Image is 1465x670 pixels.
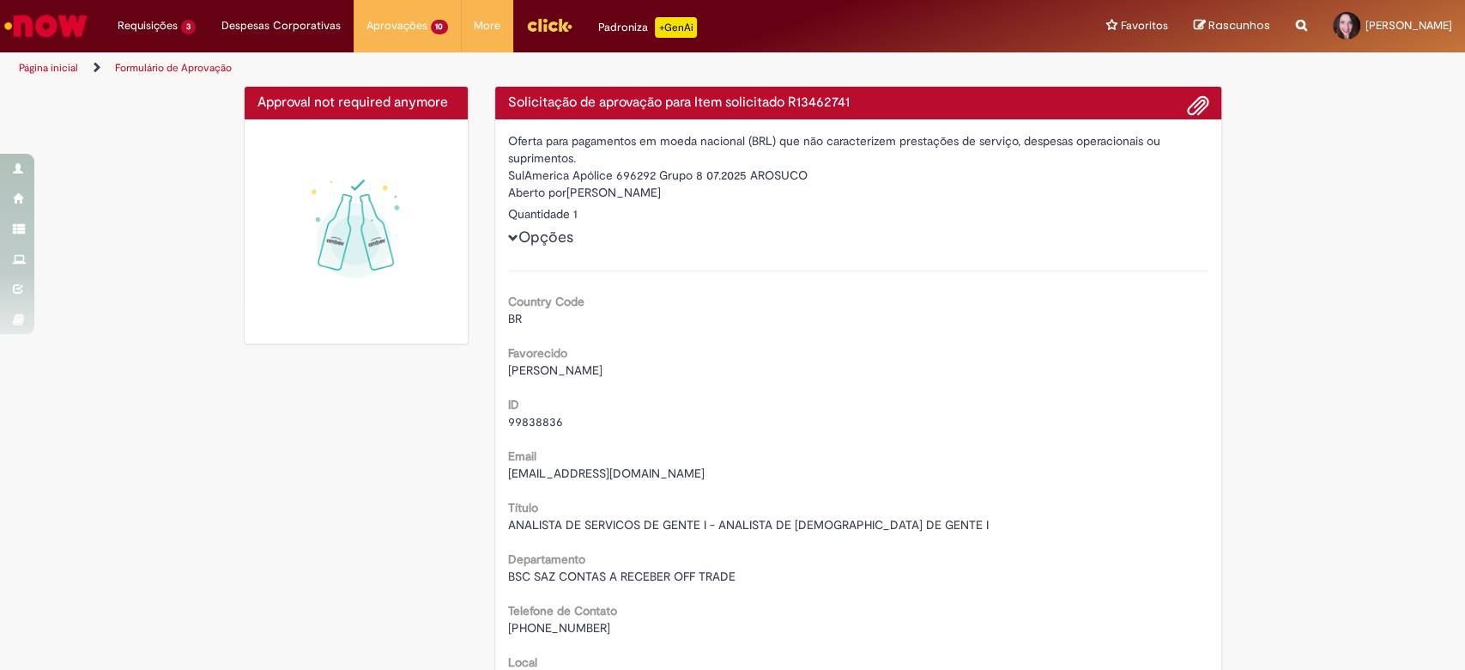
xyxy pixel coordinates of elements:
b: ID [508,397,519,412]
span: Aprovações [366,17,427,34]
a: Página inicial [19,61,78,75]
b: Telefone de Contato [508,603,617,618]
span: BR [508,311,522,326]
div: Padroniza [598,17,697,38]
img: sucesso_1.gif [257,132,456,331]
p: +GenAi [655,17,697,38]
span: [PHONE_NUMBER] [508,620,610,636]
span: ANALISTA DE SERVICOS DE GENTE I - ANALISTA DE [DEMOGRAPHIC_DATA] DE GENTE I [508,517,989,533]
span: Requisições [118,17,178,34]
span: More [474,17,500,34]
h4: Solicitação de aprovação para Item solicitado R13462741 [508,95,1208,111]
b: Email [508,448,536,464]
div: SulAmerica Apólice 696292 Grupo 8 07.2025 AROSUCO [508,167,1208,184]
a: Formulário de Aprovação [115,61,232,75]
span: 10 [431,20,449,34]
b: Título [508,500,538,515]
b: Favorecido [508,345,567,361]
b: Departamento [508,551,585,567]
span: Despesas Corporativas [221,17,341,34]
img: click_logo_yellow_360x200.png [526,12,572,38]
label: Aberto por [508,184,566,201]
span: [PERSON_NAME] [508,362,602,378]
a: Rascunhos [1194,18,1270,34]
img: ServiceNow [2,9,90,43]
span: 99838836 [508,414,563,429]
span: Rascunhos [1208,17,1270,33]
div: Quantidade 1 [508,205,1208,222]
span: 3 [181,20,196,34]
span: BSC SAZ CONTAS A RECEBER OFF TRADE [508,569,736,584]
span: [PERSON_NAME] [1365,18,1452,33]
span: Favoritos [1121,17,1168,34]
div: Oferta para pagamentos em moeda nacional (BRL) que não caracterizem prestações de serviço, despes... [508,132,1208,167]
span: [EMAIL_ADDRESS][DOMAIN_NAME] [508,466,705,481]
div: [PERSON_NAME] [508,184,1208,205]
b: Country Code [508,294,584,309]
b: Local [508,655,537,670]
h4: Approval not required anymore [257,95,456,111]
ul: Trilhas de página [13,52,964,84]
